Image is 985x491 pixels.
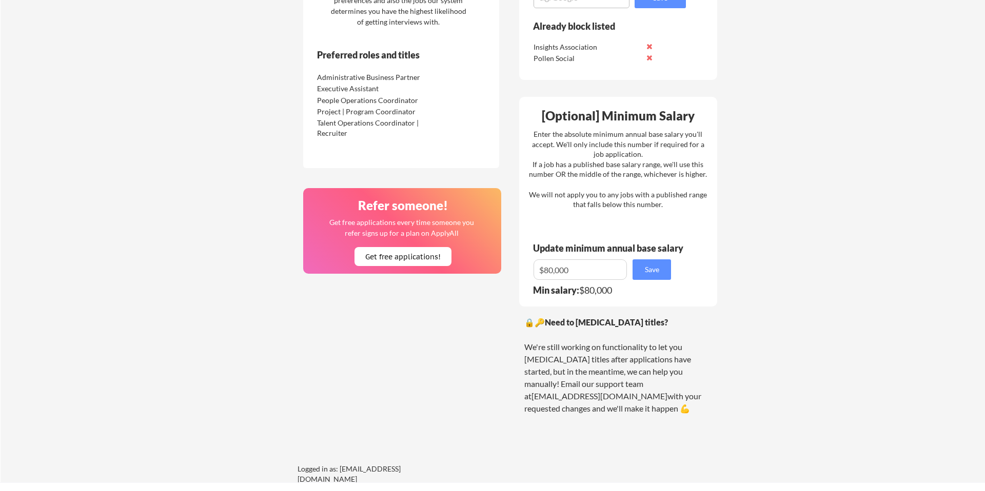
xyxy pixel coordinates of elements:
[317,72,425,83] div: Administrative Business Partner
[328,217,475,238] div: Get free applications every time someone you refer signs up for a plan on ApplyAll
[534,259,627,280] input: E.g. $100,000
[298,464,451,484] div: Logged in as: [EMAIL_ADDRESS][DOMAIN_NAME]
[317,107,425,117] div: Project | Program Coordinator
[317,95,425,106] div: People Operations Coordinator
[633,259,671,280] button: Save
[533,22,672,31] div: Already block listed
[533,284,579,296] strong: Min salary:
[354,247,451,266] button: Get free applications!
[533,285,678,295] div: $80,000
[317,84,425,94] div: Executive Assistant
[529,129,707,210] div: Enter the absolute minimum annual base salary you'll accept. We'll only include this number if re...
[524,316,712,415] div: 🔒🔑 We're still working on functionality to let you [MEDICAL_DATA] titles after applications have ...
[523,110,714,122] div: [Optional] Minimum Salary
[317,118,425,138] div: Talent Operations Coordinator | Recruiter
[307,199,498,212] div: Refer someone!
[531,391,667,401] a: [EMAIL_ADDRESS][DOMAIN_NAME]
[317,50,457,59] div: Preferred roles and titles
[534,42,642,52] div: Insights Association
[534,53,642,64] div: Pollen Social
[533,243,687,253] div: Update minimum annual base salary
[545,317,668,327] strong: Need to [MEDICAL_DATA] titles?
